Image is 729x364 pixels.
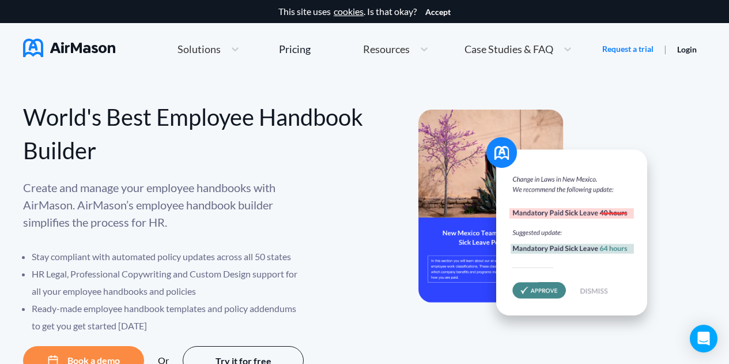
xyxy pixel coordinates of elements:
p: Create and manage your employee handbooks with AirMason. AirMason’s employee handbook builder sim... [23,179,305,231]
li: HR Legal, Professional Copywriting and Custom Design support for all your employee handbooks and ... [32,265,305,300]
a: Login [677,44,697,54]
div: Open Intercom Messenger [690,325,717,352]
img: hero-banner [418,110,660,336]
span: Solutions [177,44,221,54]
div: World's Best Employee Handbook Builder [23,100,365,167]
li: Ready-made employee handbook templates and policy addendums to get you get started [DATE] [32,300,305,335]
a: cookies [334,6,364,17]
span: Resources [363,44,410,54]
img: AirMason Logo [23,39,115,57]
a: Pricing [279,39,311,59]
div: Pricing [279,44,311,54]
span: Case Studies & FAQ [464,44,553,54]
li: Stay compliant with automated policy updates across all 50 states [32,248,305,265]
a: Request a trial [602,43,654,55]
button: Accept cookies [425,7,451,17]
span: | [664,43,667,54]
